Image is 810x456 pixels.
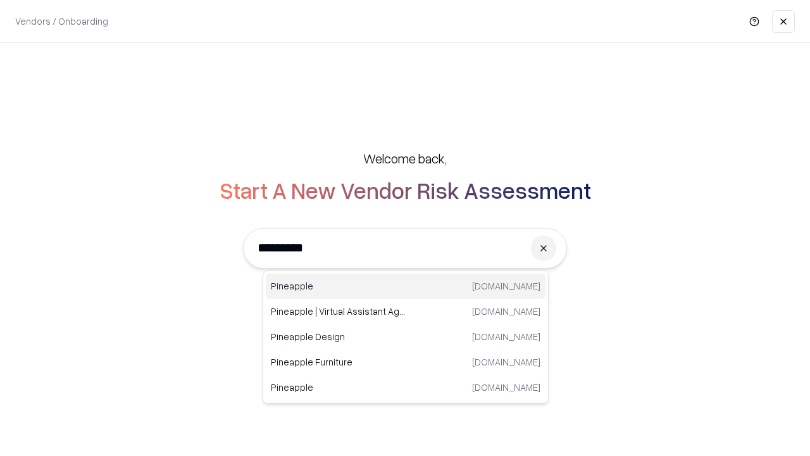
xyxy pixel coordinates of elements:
[472,279,540,293] p: [DOMAIN_NAME]
[472,330,540,343] p: [DOMAIN_NAME]
[271,279,406,293] p: Pineapple
[472,355,540,369] p: [DOMAIN_NAME]
[271,305,406,318] p: Pineapple | Virtual Assistant Agency
[472,381,540,394] p: [DOMAIN_NAME]
[271,381,406,394] p: Pineapple
[220,177,591,203] h2: Start A New Vendor Risk Assessment
[271,330,406,343] p: Pineapple Design
[271,355,406,369] p: Pineapple Furniture
[263,270,549,403] div: Suggestions
[472,305,540,318] p: [DOMAIN_NAME]
[15,15,108,28] p: Vendors / Onboarding
[363,149,447,167] h5: Welcome back,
